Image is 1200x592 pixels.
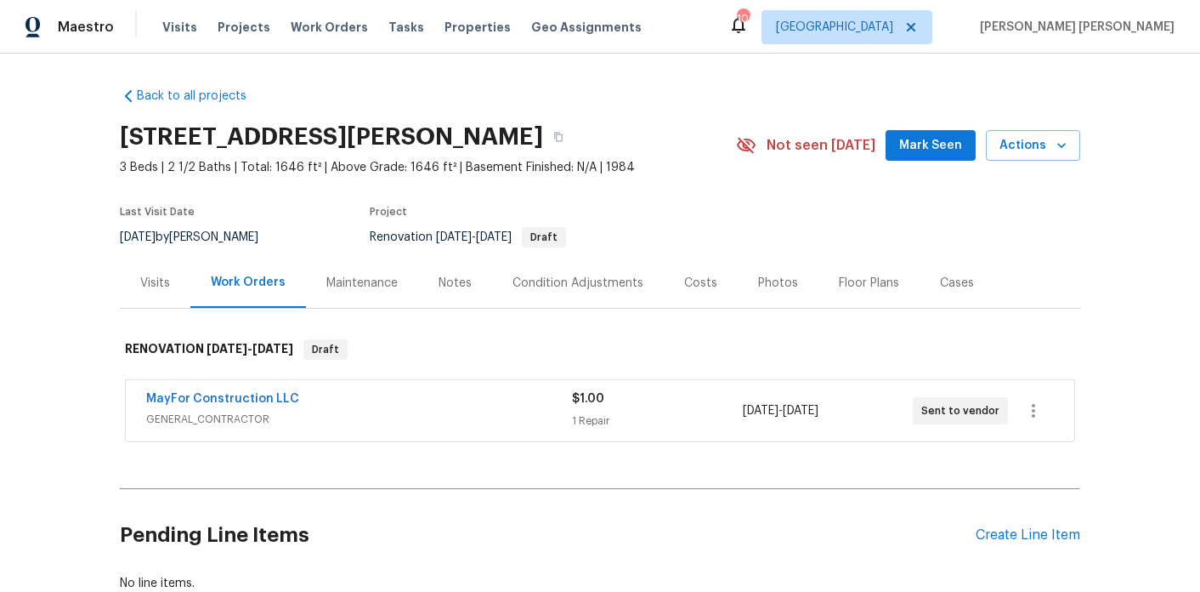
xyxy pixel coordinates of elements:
[291,19,368,36] span: Work Orders
[439,275,472,292] div: Notes
[531,19,642,36] span: Geo Assignments
[743,402,818,419] span: -
[839,275,899,292] div: Floor Plans
[684,275,717,292] div: Costs
[370,231,566,243] span: Renovation
[976,527,1080,544] div: Create Line Item
[899,135,962,157] span: Mark Seen
[120,207,195,217] span: Last Visit Date
[120,159,736,176] span: 3 Beds | 2 1/2 Baths | Total: 1646 ft² | Above Grade: 1646 ft² | Basement Finished: N/A | 1984
[120,322,1080,377] div: RENOVATION [DATE]-[DATE]Draft
[207,343,293,355] span: -
[125,339,293,360] h6: RENOVATION
[524,232,564,242] span: Draft
[543,122,574,152] button: Copy Address
[572,393,604,405] span: $1.00
[218,19,270,36] span: Projects
[444,19,511,36] span: Properties
[388,21,424,33] span: Tasks
[743,405,778,417] span: [DATE]
[146,411,572,428] span: GENERAL_CONTRACTOR
[120,496,976,575] h2: Pending Line Items
[776,19,893,36] span: [GEOGRAPHIC_DATA]
[512,275,643,292] div: Condition Adjustments
[921,402,1006,419] span: Sent to vendor
[140,275,170,292] div: Visits
[973,19,1175,36] span: [PERSON_NAME] [PERSON_NAME]
[767,137,875,154] span: Not seen [DATE]
[120,231,156,243] span: [DATE]
[436,231,472,243] span: [DATE]
[252,343,293,355] span: [DATE]
[211,274,286,291] div: Work Orders
[370,207,407,217] span: Project
[120,575,1080,592] div: No line items.
[120,88,283,105] a: Back to all projects
[58,19,114,36] span: Maestro
[476,231,512,243] span: [DATE]
[162,19,197,36] span: Visits
[305,341,346,358] span: Draft
[783,405,818,417] span: [DATE]
[436,231,512,243] span: -
[146,393,299,405] a: MayFor Construction LLC
[207,343,247,355] span: [DATE]
[999,135,1067,157] span: Actions
[120,227,279,248] div: by [PERSON_NAME]
[572,413,742,430] div: 1 Repair
[737,10,749,27] div: 106
[326,275,398,292] div: Maintenance
[986,130,1080,162] button: Actions
[120,128,543,145] h2: [STREET_ADDRESS][PERSON_NAME]
[940,275,974,292] div: Cases
[886,130,976,162] button: Mark Seen
[758,275,798,292] div: Photos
